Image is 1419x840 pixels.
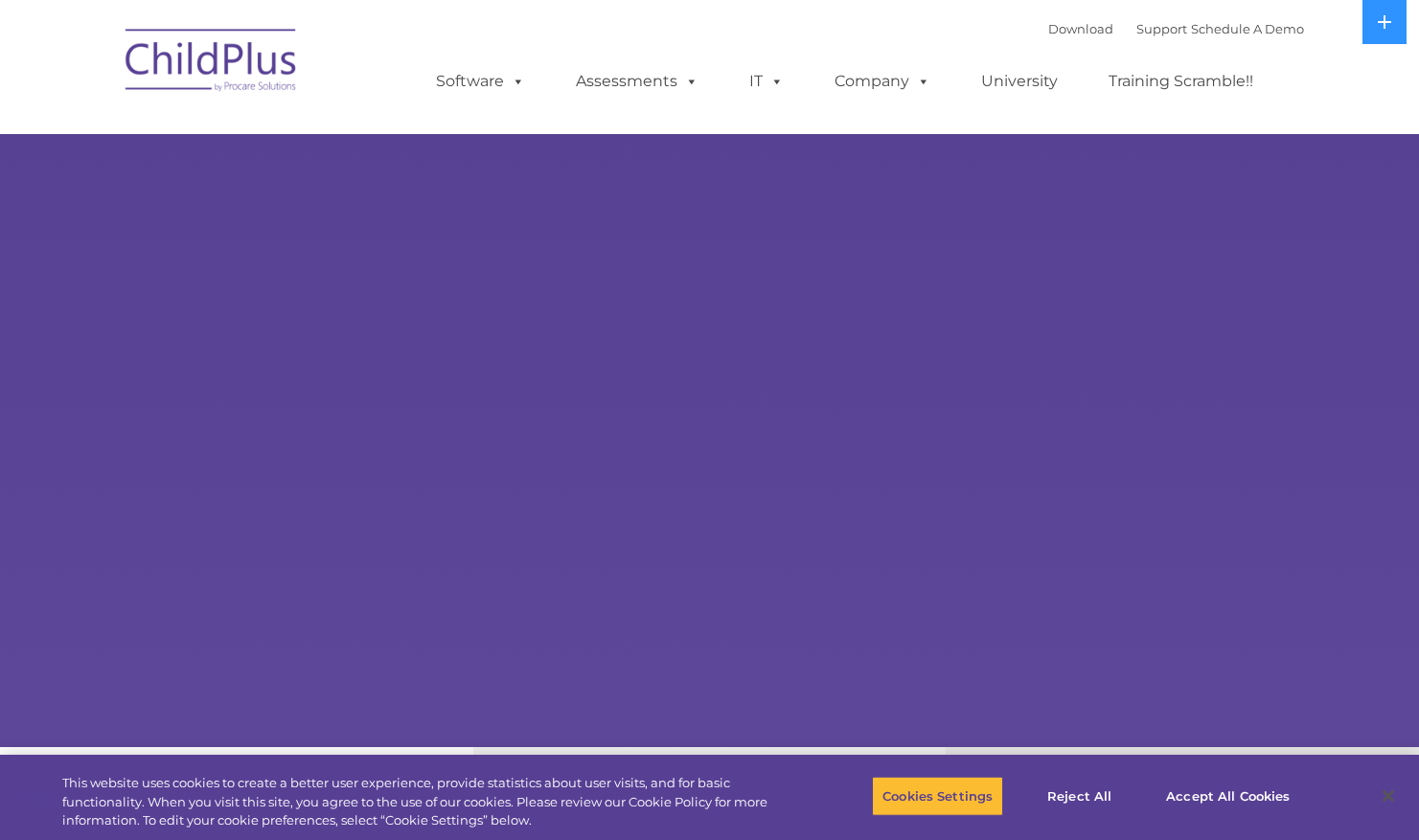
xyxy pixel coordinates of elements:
img: ChildPlus by Procare Solutions [116,15,308,111]
a: Assessments [557,62,718,101]
button: Accept All Cookies [1156,776,1300,816]
a: Software [417,62,544,101]
button: Reject All [1019,776,1139,816]
div: This website uses cookies to create a better user experience, provide statistics about user visit... [62,774,781,830]
a: IT [730,62,803,101]
a: Support [1136,21,1187,36]
a: Company [815,62,950,101]
a: Download [1048,21,1113,36]
font: | [1048,21,1304,36]
button: Cookies Settings [872,776,1003,816]
a: Schedule A Demo [1191,21,1304,36]
a: University [962,62,1077,101]
button: Close [1367,775,1409,817]
a: Training Scramble!! [1089,62,1272,101]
